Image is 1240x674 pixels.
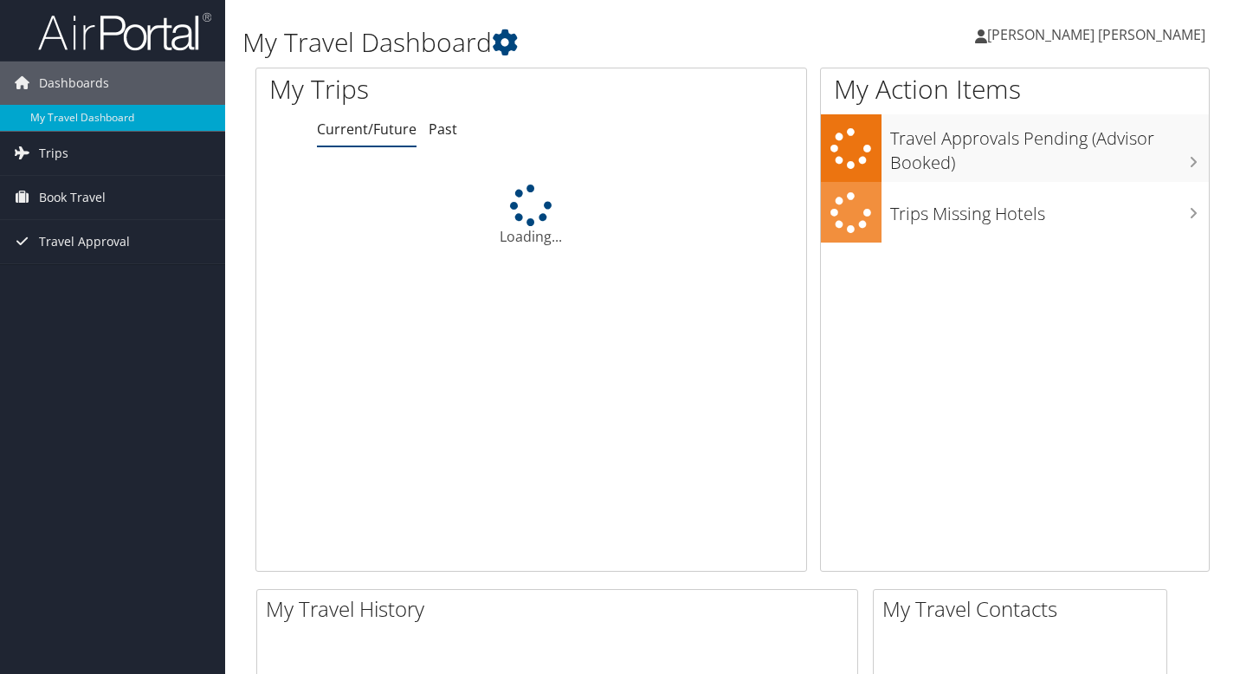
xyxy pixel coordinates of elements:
[39,220,130,263] span: Travel Approval
[39,62,109,105] span: Dashboards
[39,176,106,219] span: Book Travel
[987,25,1205,44] span: [PERSON_NAME] [PERSON_NAME]
[317,120,417,139] a: Current/Future
[821,114,1209,181] a: Travel Approvals Pending (Advisor Booked)
[821,182,1209,243] a: Trips Missing Hotels
[269,71,564,107] h1: My Trips
[429,120,457,139] a: Past
[975,9,1223,61] a: [PERSON_NAME] [PERSON_NAME]
[242,24,896,61] h1: My Travel Dashboard
[39,132,68,175] span: Trips
[266,594,857,624] h2: My Travel History
[890,193,1209,226] h3: Trips Missing Hotels
[890,118,1209,175] h3: Travel Approvals Pending (Advisor Booked)
[821,71,1209,107] h1: My Action Items
[882,594,1166,624] h2: My Travel Contacts
[38,11,211,52] img: airportal-logo.png
[256,185,806,247] div: Loading...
